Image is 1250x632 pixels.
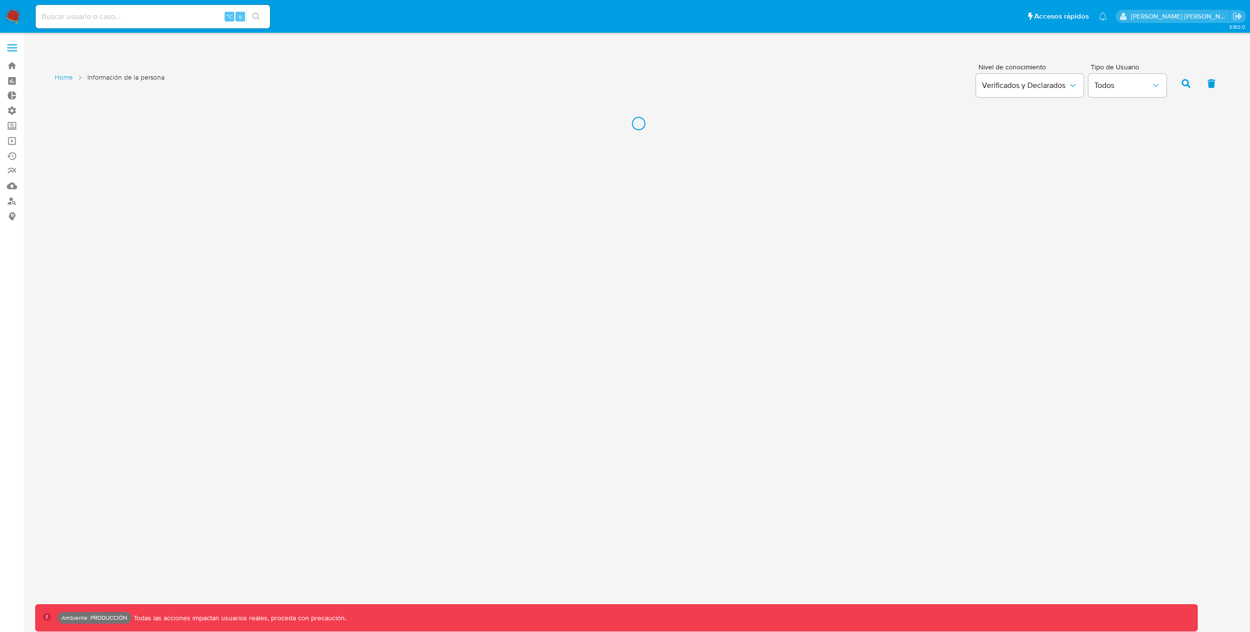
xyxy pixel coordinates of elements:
span: Información de la persona [87,73,165,82]
button: Verificados y Declarados [976,74,1083,97]
a: Notificaciones [1099,12,1107,21]
span: Tipo de Usuario [1091,63,1169,70]
button: search-icon [246,10,266,23]
span: ⌥ [226,12,233,21]
span: Todos [1094,81,1151,90]
span: Verificados y Declarados [982,81,1068,90]
span: Nivel de conocimiento [979,63,1083,70]
p: Todas las acciones impactan usuarios reales, proceda con precaución. [131,613,346,623]
p: Ambiente: PRODUCCIÓN [62,616,127,620]
a: Salir [1232,11,1243,21]
span: s [239,12,242,21]
nav: List of pages [55,69,165,96]
a: Home [55,73,73,82]
span: Accesos rápidos [1034,11,1089,21]
p: angelamaria.francopatino@mercadolibre.com.co [1131,12,1229,21]
input: Buscar usuario o caso... [36,10,270,23]
button: Todos [1088,74,1167,97]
